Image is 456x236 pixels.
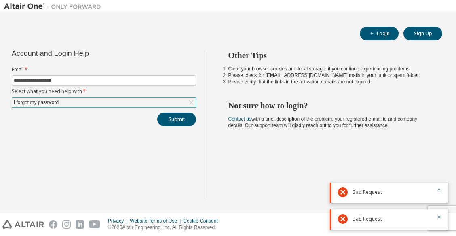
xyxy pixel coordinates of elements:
[49,220,57,229] img: facebook.svg
[228,79,428,85] li: Please verify that the links in the activation e-mails are not expired.
[157,113,196,126] button: Submit
[353,189,382,196] span: Bad Request
[228,116,251,122] a: Contact us
[353,216,382,222] span: Bad Request
[228,116,418,128] span: with a brief description of the problem, your registered e-mail id and company details. Our suppo...
[4,2,105,11] img: Altair One
[76,220,84,229] img: linkedin.svg
[12,66,196,73] label: Email
[108,224,223,231] p: © 2025 Altair Engineering, Inc. All Rights Reserved.
[183,218,222,224] div: Cookie Consent
[228,66,428,72] li: Clear your browser cookies and local storage, if you continue experiencing problems.
[360,27,399,40] button: Login
[12,50,159,57] div: Account and Login Help
[2,220,44,229] img: altair_logo.svg
[130,218,183,224] div: Website Terms of Use
[228,100,428,111] h2: Not sure how to login?
[62,220,71,229] img: instagram.svg
[228,72,428,79] li: Please check for [EMAIL_ADDRESS][DOMAIN_NAME] mails in your junk or spam folder.
[89,220,101,229] img: youtube.svg
[13,98,60,107] div: I forgot my password
[12,98,196,107] div: I forgot my password
[403,27,442,40] button: Sign Up
[108,218,130,224] div: Privacy
[228,50,428,61] h2: Other Tips
[12,88,196,95] label: Select what you need help with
